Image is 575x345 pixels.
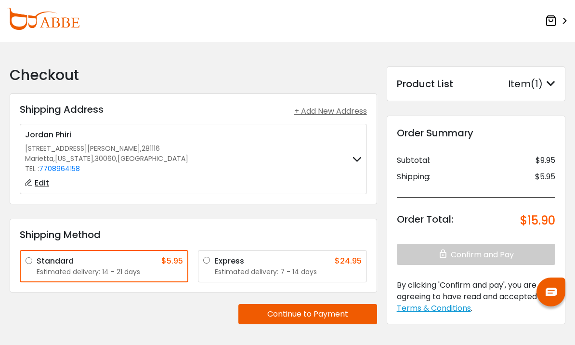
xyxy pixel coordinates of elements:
[25,144,140,153] span: [STREET_ADDRESS][PERSON_NAME]
[37,255,74,267] div: Standard
[559,13,568,30] span: >
[397,303,471,314] span: Terms & Conditions
[118,154,188,164] span: [GEOGRAPHIC_DATA]
[520,212,555,229] div: $15.90
[7,8,79,30] img: abbeglasses.com
[25,154,188,164] div: , , ,
[95,154,116,164] span: 30060
[142,144,160,153] span: 281116
[535,171,555,183] div: $5.95
[37,267,183,277] div: Estimated delivery: 14 - 21 days
[546,288,557,296] img: chat
[20,229,367,240] h3: Shipping Method
[335,255,362,267] div: $24.95
[10,66,377,84] h2: Checkout
[55,154,93,164] span: [US_STATE]
[25,144,188,154] div: ,
[215,267,361,277] div: Estimated delivery: 7 - 14 days
[215,255,244,267] div: Express
[25,154,53,164] span: Marietta
[397,155,431,166] div: Subtotal:
[397,279,552,302] span: By clicking 'Confirm and pay', you are agreeing to have read and accepted the
[25,129,53,140] span: Jordan
[35,177,49,188] span: Edit
[397,126,555,140] div: Order Summary
[545,12,568,30] a: >
[20,104,104,115] h3: Shipping Address
[25,164,188,174] div: TEL :
[238,304,377,324] button: Continue to Payment
[397,212,453,229] div: Order Total:
[55,129,71,140] span: Phiri
[39,164,80,173] a: 7708964158
[508,77,555,91] div: Item(1)
[397,171,431,183] div: Shipping:
[161,255,183,267] div: $5.95
[397,279,555,314] div: .
[294,106,367,117] div: + Add New Address
[536,155,555,166] div: $9.95
[397,77,453,91] div: Product List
